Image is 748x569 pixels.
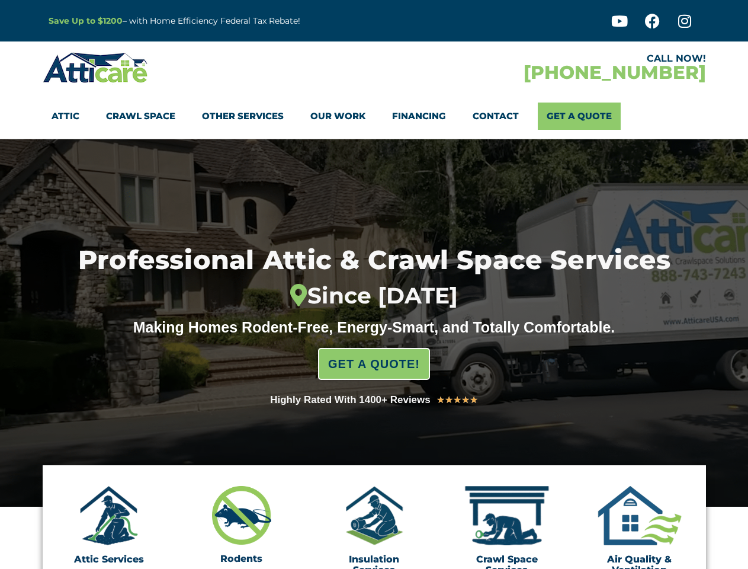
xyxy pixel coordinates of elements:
[453,392,461,408] i: ★
[202,103,284,130] a: Other Services
[17,283,731,309] div: Since [DATE]
[318,348,430,380] a: GET A QUOTE!
[392,103,446,130] a: Financing
[473,103,519,130] a: Contact
[74,554,144,565] a: Attic Services
[49,15,123,26] a: Save Up to $1200
[17,247,731,309] h1: Professional Attic & Crawl Space Services
[328,352,420,376] span: GET A QUOTE!
[106,103,175,130] a: Crawl Space
[270,392,431,408] div: Highly Rated With 1400+ Reviews
[52,103,697,130] nav: Menu
[538,103,621,130] a: Get A Quote
[374,54,706,63] div: CALL NOW!
[310,103,365,130] a: Our Work
[461,392,470,408] i: ★
[52,103,79,130] a: Attic
[220,553,262,564] a: Rodents
[436,392,445,408] i: ★
[111,318,638,336] div: Making Homes Rodent-Free, Energy-Smart, and Totally Comfortable.
[470,392,478,408] i: ★
[436,392,478,408] div: 5/5
[445,392,453,408] i: ★
[49,14,432,28] p: – with Home Efficiency Federal Tax Rebate!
